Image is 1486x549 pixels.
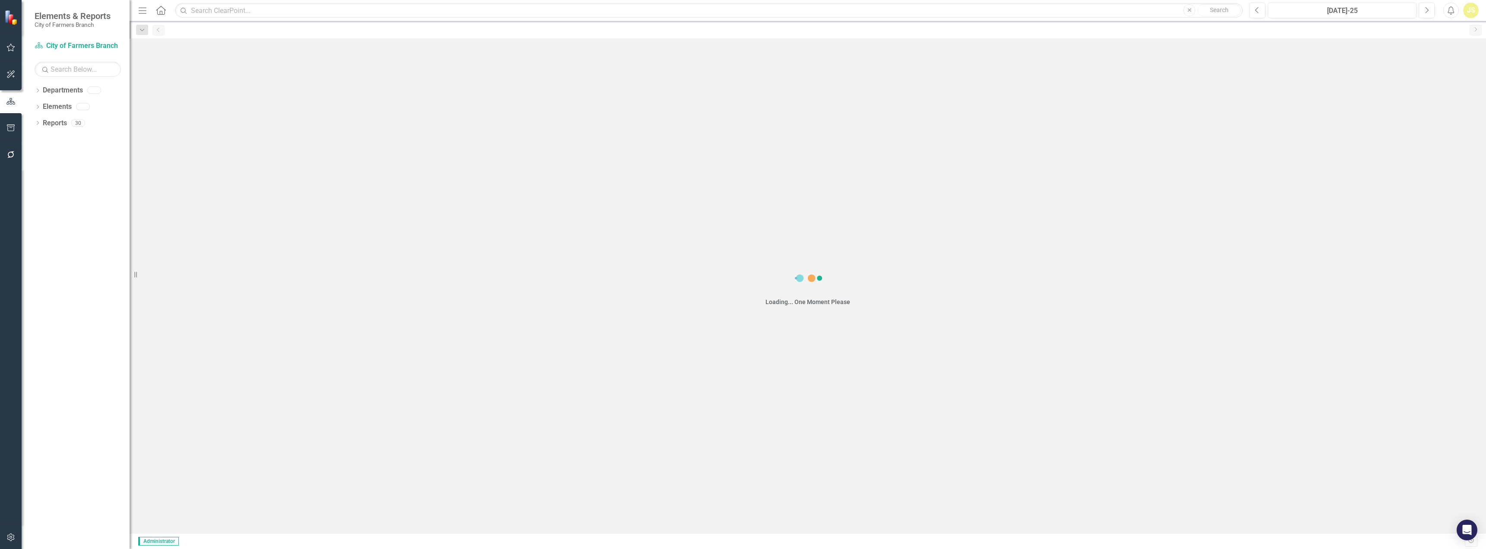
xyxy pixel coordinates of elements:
button: [DATE]-25 [1268,3,1416,18]
span: Administrator [138,537,179,546]
img: ClearPoint Strategy [4,10,19,25]
div: [DATE]-25 [1271,6,1413,16]
a: Departments [43,86,83,95]
a: City of Farmers Branch [35,41,121,51]
a: Reports [43,118,67,128]
div: Loading... One Moment Please [765,298,850,306]
small: City of Farmers Branch [35,21,111,28]
span: Elements & Reports [35,11,111,21]
div: Open Intercom Messenger [1457,520,1477,540]
button: JS [1463,3,1479,18]
a: Elements [43,102,72,112]
div: 30 [71,119,85,127]
input: Search Below... [35,62,121,77]
input: Search ClearPoint... [175,3,1243,18]
button: Search [1197,4,1241,16]
span: Search [1210,6,1229,13]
